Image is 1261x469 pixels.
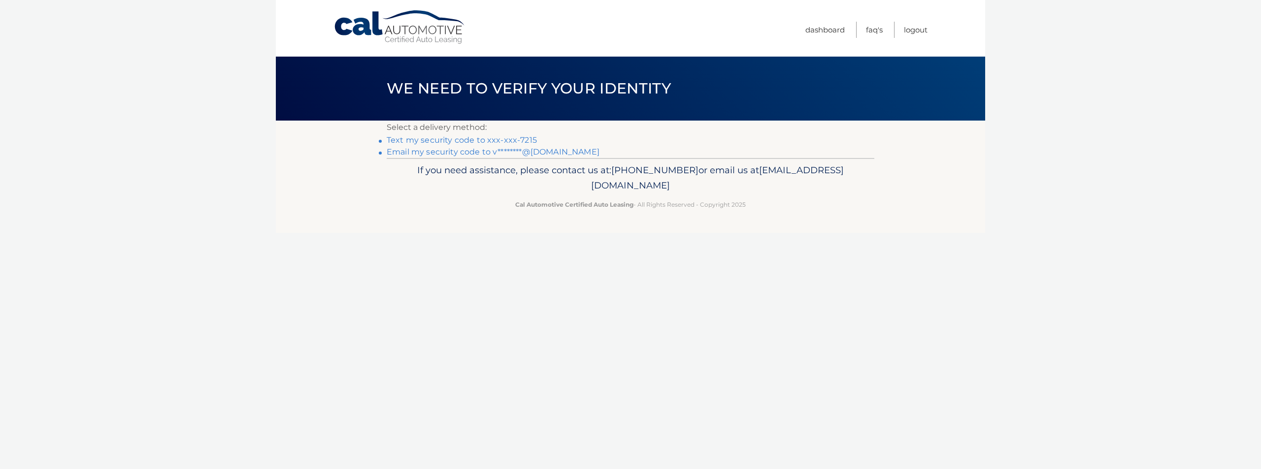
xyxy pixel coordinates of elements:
span: We need to verify your identity [387,79,671,97]
a: Cal Automotive [333,10,466,45]
p: Select a delivery method: [387,121,874,134]
strong: Cal Automotive Certified Auto Leasing [515,201,633,208]
a: FAQ's [866,22,883,38]
p: - All Rights Reserved - Copyright 2025 [393,199,868,210]
span: [PHONE_NUMBER] [611,164,698,176]
a: Text my security code to xxx-xxx-7215 [387,135,537,145]
a: Dashboard [805,22,845,38]
p: If you need assistance, please contact us at: or email us at [393,162,868,194]
a: Logout [904,22,928,38]
a: Email my security code to v********@[DOMAIN_NAME] [387,147,599,156]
